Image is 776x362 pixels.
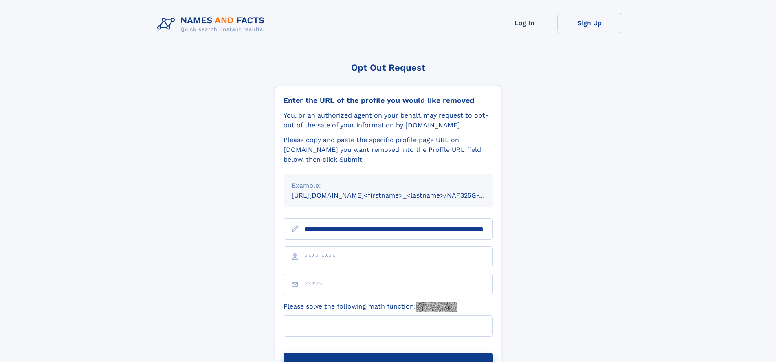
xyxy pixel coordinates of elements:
[292,181,485,191] div: Example:
[284,96,493,105] div: Enter the URL of the profile you would like removed
[284,111,493,130] div: You, or an authorized agent on your behalf, may request to opt-out of the sale of your informatio...
[292,191,508,199] small: [URL][DOMAIN_NAME]<firstname>_<lastname>/NAF325G-xxxxxxxx
[284,135,493,164] div: Please copy and paste the specific profile page URL on [DOMAIN_NAME] you want removed into the Pr...
[275,62,501,73] div: Opt Out Request
[154,13,271,35] img: Logo Names and Facts
[557,13,622,33] a: Sign Up
[284,302,457,312] label: Please solve the following math function:
[492,13,557,33] a: Log In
